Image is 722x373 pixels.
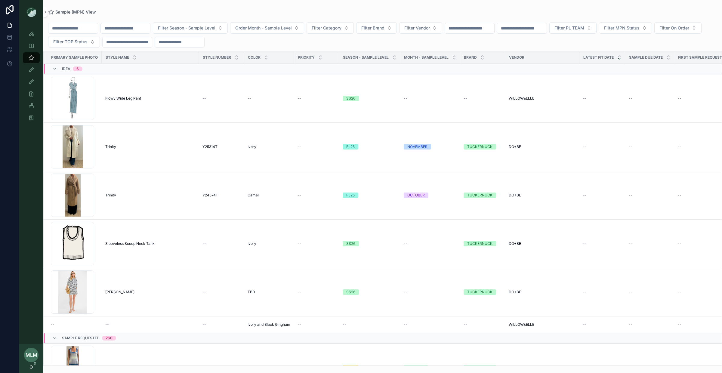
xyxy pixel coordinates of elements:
[509,290,521,294] span: DO+BE
[678,96,681,101] span: --
[583,193,622,198] a: --
[298,290,335,294] a: --
[248,365,290,370] a: Blue
[509,193,576,198] a: DO+BE
[629,365,671,370] a: [DATE]
[48,9,96,15] a: Sample (MPN) View
[19,24,43,131] div: scrollable content
[629,322,671,327] a: --
[55,9,96,15] span: Sample (MPN) View
[202,290,206,294] span: --
[509,365,521,370] span: DO+BE
[312,25,341,31] span: Filter Category
[583,144,587,149] span: --
[404,290,407,294] span: --
[248,193,259,198] span: Camel
[464,144,501,150] a: TUCKERNUCK
[51,322,54,327] span: --
[298,290,301,294] span: --
[629,96,632,101] span: --
[583,96,587,101] span: --
[248,241,290,246] a: Ivory
[158,25,215,31] span: Filter Season - Sample Level
[583,96,622,101] a: --
[404,25,430,31] span: Filter Vendor
[307,22,354,34] button: Select Button
[467,289,492,295] div: TUCKERNUCK
[202,322,206,327] span: --
[467,241,492,246] div: TUCKERNUCK
[298,96,335,101] a: --
[464,96,501,101] a: --
[599,22,652,34] button: Select Button
[583,365,622,370] a: [DATE]
[343,289,396,295] a: SS26
[105,193,116,198] span: Trinity
[105,241,155,246] span: Sleeveless Scoop Neck Tank
[248,55,261,60] span: Color
[105,290,134,294] span: [PERSON_NAME]
[298,322,301,327] span: --
[509,55,524,60] span: Vendor
[202,322,240,327] a: --
[248,144,256,149] span: Ivory
[464,55,477,60] span: Brand
[248,96,290,101] a: --
[404,322,456,327] a: --
[464,96,467,101] span: --
[105,365,161,370] span: Crochet Square Neck Mini Dress
[467,365,492,370] div: TUCKERNUCK
[678,193,681,198] span: --
[105,96,195,101] a: Flowy Wide Leg Pant
[629,290,632,294] span: --
[464,322,467,327] span: --
[464,289,501,295] a: TUCKERNUCK
[509,193,521,198] span: DO+BE
[202,96,206,101] span: --
[509,241,576,246] a: DO+BE
[404,96,407,101] span: --
[105,322,109,327] span: --
[298,365,301,370] span: --
[509,365,576,370] a: DO+BE
[202,144,240,149] a: Y25314T
[105,290,195,294] a: [PERSON_NAME]
[298,241,335,246] a: --
[629,322,632,327] span: --
[343,55,389,60] span: Season - Sample Level
[248,144,290,149] a: Ivory
[202,241,206,246] span: --
[678,241,681,246] span: --
[583,322,622,327] a: --
[678,290,681,294] span: --
[467,144,492,150] div: TUCKERNUCK
[509,144,521,149] span: DO+BE
[399,22,442,34] button: Select Button
[298,193,301,198] span: --
[404,241,456,246] a: --
[248,96,251,101] span: --
[464,241,501,246] a: TUCKERNUCK
[298,144,301,149] span: --
[343,241,396,246] a: SS26
[343,144,396,150] a: FL25
[105,322,195,327] a: --
[467,193,492,198] div: TUCKERNUCK
[464,365,501,370] a: TUCKERNUCK
[202,241,240,246] a: --
[248,290,255,294] span: TBD
[404,322,407,327] span: --
[404,144,456,150] a: NOVEMBER
[248,322,290,327] a: Ivory and Black Gingham
[346,96,355,101] div: SS26
[105,365,195,370] a: Crochet Square Neck Mini Dress
[346,144,355,150] div: FL25
[346,289,355,295] div: SS26
[629,193,671,198] a: --
[629,241,671,246] a: --
[51,322,98,327] a: --
[629,241,632,246] span: --
[629,55,663,60] span: Sample Due Date
[62,66,70,71] span: Idea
